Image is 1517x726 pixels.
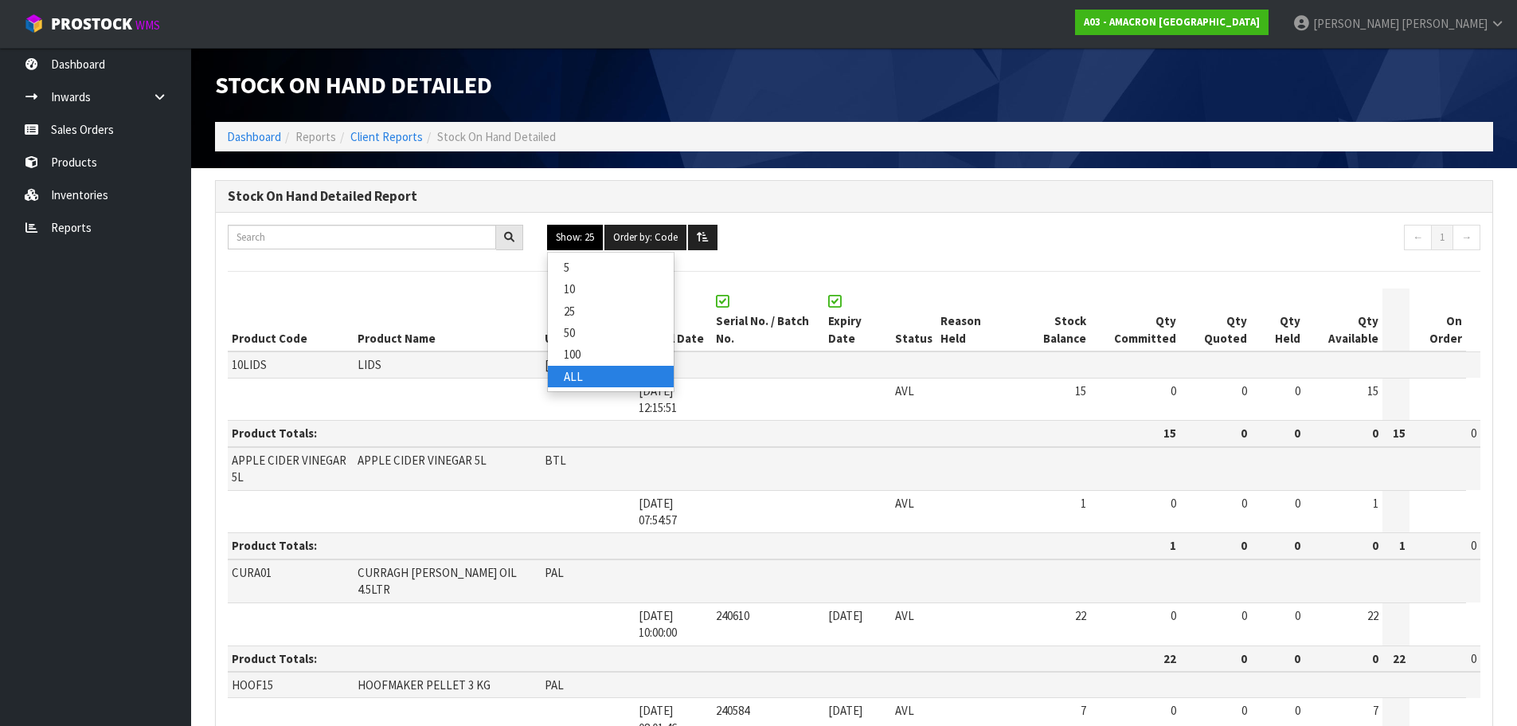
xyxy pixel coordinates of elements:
[228,288,354,351] th: Product Code
[1372,426,1378,441] strong: 0
[1471,651,1476,666] span: 0
[1241,608,1247,623] span: 0
[1399,538,1406,553] strong: 1
[1393,651,1406,666] strong: 22
[548,300,674,322] a: 25
[895,383,914,398] span: AVL
[1075,608,1086,623] span: 22
[1404,225,1432,250] a: ←
[1241,651,1247,666] strong: 0
[350,129,423,144] a: Client Reports
[358,677,491,693] span: HOOFMAKER PELLET 3 KG
[1294,538,1300,553] strong: 0
[541,288,635,351] th: UOM
[135,18,160,33] small: WMS
[545,677,564,693] span: PAL
[1373,496,1378,511] span: 1
[232,677,273,693] span: HOOF15
[358,565,517,597] span: CURRAGH [PERSON_NAME] OIL 4.5LTR
[639,496,677,528] span: [DATE] 07:54:57
[828,608,862,623] span: [DATE]
[1372,651,1378,666] strong: 0
[1171,703,1176,718] span: 0
[1171,608,1176,623] span: 0
[936,288,1011,351] th: Reason Held
[548,278,674,300] a: 10
[712,288,823,351] th: Serial No. / Batch No.
[1295,608,1300,623] span: 0
[227,129,281,144] a: Dashboard
[1295,383,1300,398] span: 0
[1171,383,1176,398] span: 0
[895,496,914,511] span: AVL
[1241,383,1247,398] span: 0
[895,608,914,623] span: AVL
[824,288,891,351] th: Expiry Date
[1251,288,1304,351] th: Qty Held
[358,357,381,372] span: LIDS
[1241,703,1247,718] span: 0
[716,703,749,718] span: 240584
[1367,608,1378,623] span: 22
[545,565,564,580] span: PAL
[1295,496,1300,511] span: 0
[1163,651,1176,666] strong: 22
[354,288,541,351] th: Product Name
[891,288,936,351] th: Status
[232,538,317,553] strong: Product Totals:
[228,189,1480,204] h3: Stock On Hand Detailed Report
[51,14,132,34] span: ProStock
[1402,16,1488,31] span: [PERSON_NAME]
[1471,538,1476,553] span: 0
[1367,383,1378,398] span: 15
[1241,538,1247,553] strong: 0
[215,69,492,100] span: Stock On Hand Detailed
[716,608,749,623] span: 240610
[548,257,674,278] a: 5
[1431,225,1453,250] a: 1
[1393,426,1406,441] strong: 15
[1090,288,1180,351] th: Qty Committed
[232,357,267,372] span: 10LIDS
[232,453,346,485] span: APPLE CIDER VINEGAR 5L
[295,129,336,144] span: Reports
[639,383,677,415] span: [DATE] 12:15:51
[545,357,631,372] span: [MEDICAL_DATA]
[639,608,677,640] span: [DATE] 10:00:00
[1373,703,1378,718] span: 7
[1075,383,1086,398] span: 15
[437,129,556,144] span: Stock On Hand Detailed
[1295,703,1300,718] span: 0
[1471,426,1476,441] span: 0
[1372,538,1378,553] strong: 0
[1185,225,1480,254] nav: Page navigation
[1163,426,1176,441] strong: 15
[828,703,862,718] span: [DATE]
[604,225,686,250] button: Order by: Code
[1241,426,1247,441] strong: 0
[1409,288,1466,351] th: On Order
[547,225,603,250] button: Show: 25
[232,426,317,441] strong: Product Totals:
[1294,426,1300,441] strong: 0
[1081,496,1086,511] span: 1
[545,453,566,468] span: BTL
[1171,496,1176,511] span: 0
[895,703,914,718] span: AVL
[1180,288,1251,351] th: Qty Quoted
[232,565,272,580] span: CURA01
[548,322,674,343] a: 50
[1170,538,1176,553] strong: 1
[1241,496,1247,511] span: 0
[1011,288,1091,351] th: Stock Balance
[232,651,317,666] strong: Product Totals:
[548,343,674,365] a: 100
[1313,16,1399,31] span: [PERSON_NAME]
[548,366,674,387] a: ALL
[1084,15,1260,29] strong: A03 - AMACRON [GEOGRAPHIC_DATA]
[228,225,496,249] input: Search
[1294,651,1300,666] strong: 0
[358,453,487,468] span: APPLE CIDER VINEGAR 5L
[24,14,44,33] img: cube-alt.png
[1304,288,1382,351] th: Qty Available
